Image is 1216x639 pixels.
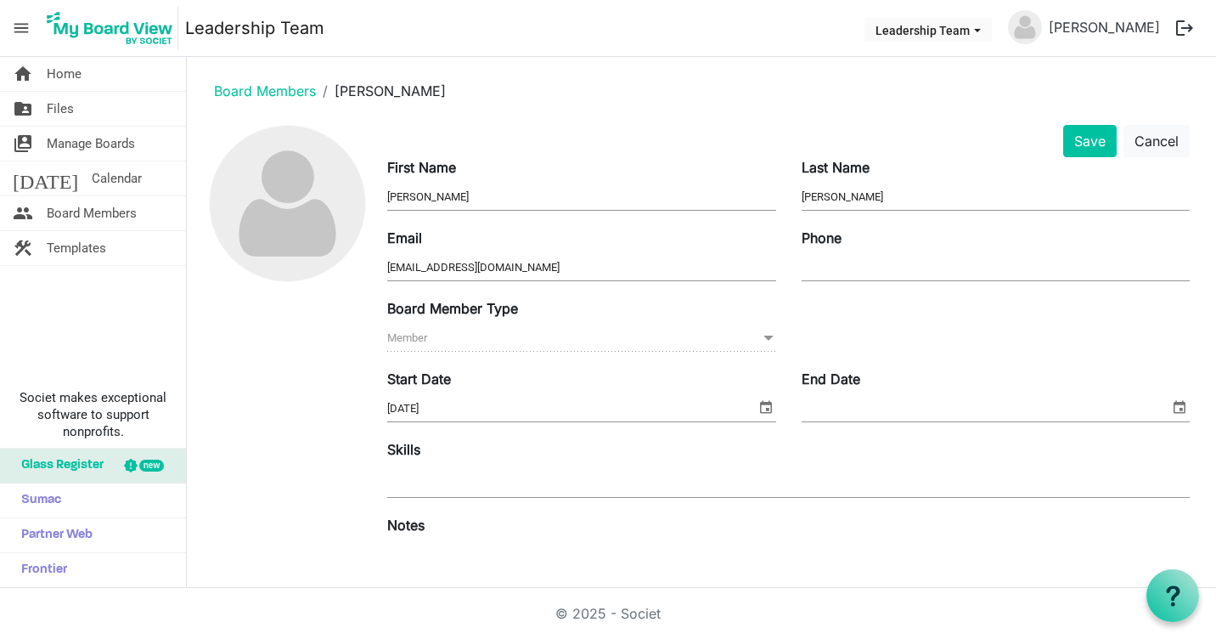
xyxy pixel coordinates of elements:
[47,231,106,265] span: Templates
[387,298,518,319] label: Board Member Type
[185,11,324,45] a: Leadership Team
[802,228,842,248] label: Phone
[47,57,82,91] span: Home
[802,369,860,389] label: End Date
[864,18,992,42] button: Leadership Team dropdownbutton
[13,231,33,265] span: construction
[42,7,178,49] img: My Board View Logo
[13,449,104,483] span: Glass Register
[92,161,142,195] span: Calendar
[1063,125,1117,157] button: Save
[1042,10,1167,44] a: [PERSON_NAME]
[8,389,178,440] span: Societ makes exceptional software to support nonprofits.
[387,369,451,389] label: Start Date
[555,605,661,622] a: © 2025 - Societ
[13,518,93,552] span: Partner Web
[139,460,164,472] div: new
[13,57,33,91] span: home
[1008,10,1042,44] img: no-profile-picture.svg
[387,439,420,460] label: Skills
[13,196,33,230] span: people
[47,92,74,126] span: Files
[210,126,365,281] img: no-profile-picture.svg
[13,483,61,517] span: Sumac
[47,127,135,161] span: Manage Boards
[42,7,185,49] a: My Board View Logo
[387,157,456,178] label: First Name
[387,228,422,248] label: Email
[13,553,67,587] span: Frontier
[1123,125,1190,157] button: Cancel
[5,12,37,44] span: menu
[316,81,446,101] li: [PERSON_NAME]
[1169,396,1190,418] span: select
[802,157,870,178] label: Last Name
[387,515,425,535] label: Notes
[13,127,33,161] span: switch_account
[1167,10,1202,46] button: logout
[47,196,137,230] span: Board Members
[214,82,316,99] a: Board Members
[13,161,78,195] span: [DATE]
[13,92,33,126] span: folder_shared
[756,396,776,418] span: select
